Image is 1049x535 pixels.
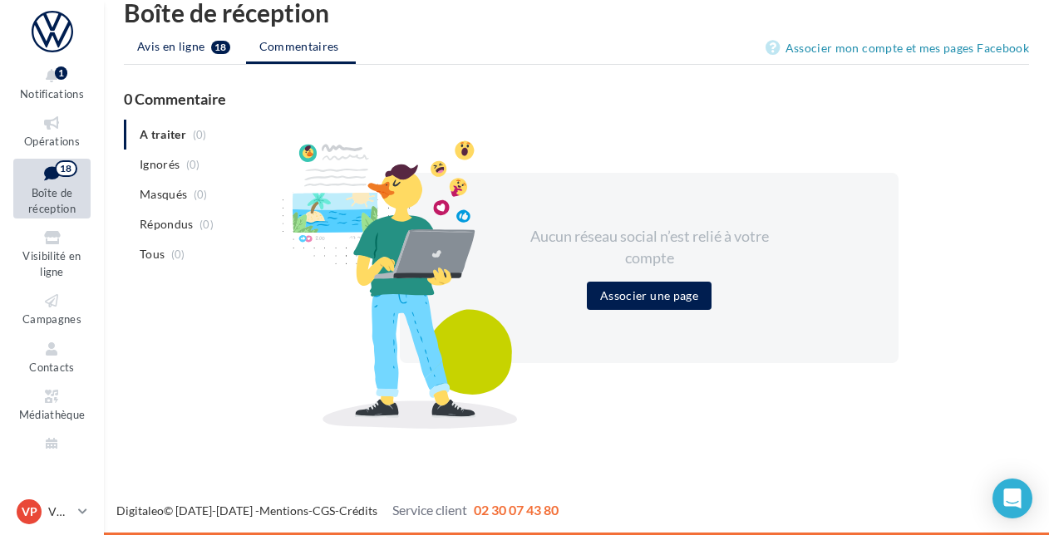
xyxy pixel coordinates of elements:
span: (0) [194,188,208,201]
button: Notifications 1 [13,63,91,104]
a: Calendrier [13,432,91,473]
div: Open Intercom Messenger [992,479,1032,518]
span: Tous [140,246,165,263]
button: Associer une page [587,282,712,310]
a: Médiathèque [13,384,91,425]
span: Notifications [20,87,84,101]
a: Campagnes [13,288,91,329]
span: Aucun réseau social n’est relié à votre compte [530,227,769,267]
span: 02 30 07 43 80 [474,502,559,518]
a: Boîte de réception18 [13,159,91,219]
span: Visibilité en ligne [22,249,81,278]
a: Mentions [259,503,308,518]
span: Masqués [140,186,187,203]
span: (0) [171,248,185,261]
span: Boîte de réception [28,186,76,215]
span: Campagnes [22,312,81,326]
span: Service client [392,502,467,518]
span: Ignorés [140,156,180,173]
span: Avis en ligne [137,38,205,55]
a: CGS [313,503,335,518]
a: Visibilité en ligne [13,225,91,282]
span: (0) [186,158,200,171]
a: Crédits [339,503,377,518]
span: Contacts [29,361,75,374]
div: 0 Commentaire [124,91,1029,106]
a: Digitaleo [116,503,164,518]
a: Opérations [13,110,91,151]
div: 18 [211,41,230,54]
span: VP [22,503,37,520]
p: VW PARIS 15 Espace Suffren [48,503,71,520]
a: VP VW PARIS 15 Espace Suffren [13,496,91,528]
span: Répondus [140,216,194,233]
span: Opérations [24,135,80,148]
a: Associer mon compte et mes pages Facebook [766,38,1029,58]
span: (0) [199,218,214,231]
a: Contacts [13,336,91,377]
span: Médiathèque [19,408,86,421]
div: 18 [55,160,77,177]
span: © [DATE]-[DATE] - - - [116,503,559,518]
div: 1 [55,66,67,80]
